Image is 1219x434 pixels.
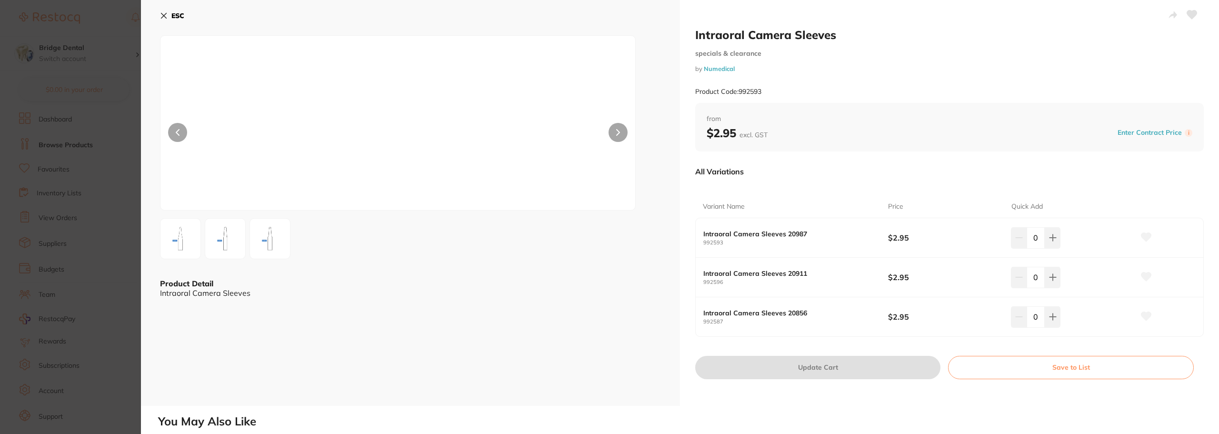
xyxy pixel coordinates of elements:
[888,232,999,243] b: $2.95
[695,167,744,176] p: All Variations
[703,230,869,238] b: Intraoral Camera Sleeves 20987
[1115,128,1185,137] button: Enter Contract Price
[695,88,761,96] small: Product Code: 992593
[703,279,888,285] small: 992596
[208,222,242,256] img: OTYtanBn
[160,279,213,288] b: Product Detail
[703,202,745,212] p: Variant Name
[888,272,999,283] b: $2.95
[703,309,869,317] b: Intraoral Camera Sleeves 20856
[163,222,198,256] img: OTMtanBn
[888,202,903,212] p: Price
[704,65,735,72] a: Numedical
[253,222,287,256] img: ODctanBn
[707,114,1192,124] span: from
[695,28,1204,42] h2: Intraoral Camera Sleeves
[171,11,184,20] b: ESC
[695,65,1204,72] small: by
[1011,202,1043,212] p: Quick Add
[695,356,940,379] button: Update Cart
[160,289,661,297] div: Intraoral Camera Sleeves
[703,240,888,246] small: 992593
[707,126,768,140] b: $2.95
[888,312,999,322] b: $2.95
[739,131,768,139] span: excl. GST
[703,319,888,325] small: 992587
[948,356,1194,379] button: Save to List
[160,8,184,24] button: ESC
[158,415,1215,428] h2: You May Also Like
[1185,129,1192,137] label: i
[695,50,1204,58] small: specials & clearance
[703,270,869,277] b: Intraoral Camera Sleeves 20911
